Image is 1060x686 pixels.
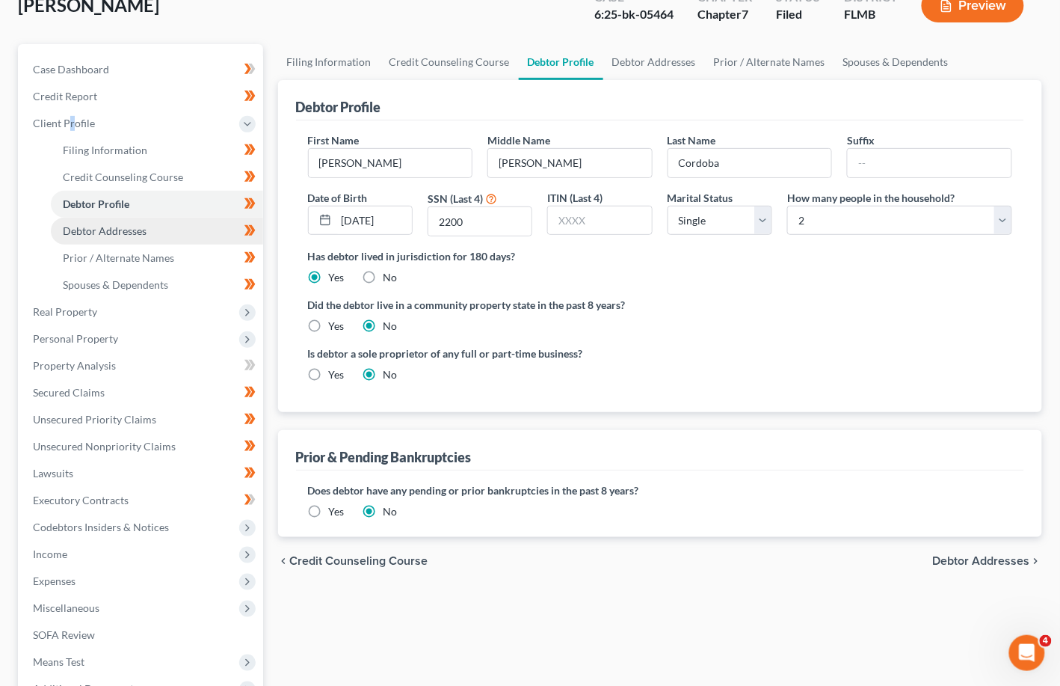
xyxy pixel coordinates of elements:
[1009,635,1045,671] iframe: Intercom live chat
[33,332,118,345] span: Personal Property
[21,379,263,406] a: Secured Claims
[668,190,733,206] label: Marital Status
[488,149,652,177] input: M.I
[21,622,263,649] a: SOFA Review
[933,555,1030,567] span: Debtor Addresses
[51,191,263,218] a: Debtor Profile
[290,555,428,567] span: Credit Counseling Course
[33,386,105,399] span: Secured Claims
[548,206,651,235] input: XXXX
[668,149,832,177] input: --
[668,132,716,148] label: Last Name
[63,278,168,291] span: Spouses & Dependents
[383,270,398,285] label: No
[697,6,752,23] div: Chapter
[21,460,263,487] a: Lawsuits
[742,7,748,21] span: 7
[33,413,156,426] span: Unsecured Priority Claims
[308,297,1013,313] label: Did the debtor live in a community property state in the past 8 years?
[336,206,412,235] input: MM/DD/YYYY
[603,44,705,80] a: Debtor Addresses
[787,190,955,206] label: How many people in the household?
[33,467,73,480] span: Lawsuits
[21,352,263,379] a: Property Analysis
[309,149,472,177] input: --
[33,63,109,76] span: Case Dashboard
[844,6,898,23] div: FLMB
[63,144,147,156] span: Filing Information
[487,132,550,148] label: Middle Name
[933,555,1042,567] button: Debtor Addresses chevron_right
[278,555,428,567] button: chevron_left Credit Counseling Course
[329,319,345,334] label: Yes
[51,164,263,191] a: Credit Counseling Course
[329,504,345,519] label: Yes
[21,433,263,460] a: Unsecured Nonpriority Claims
[278,44,380,80] a: Filing Information
[1040,635,1052,647] span: 4
[21,406,263,433] a: Unsecured Priority Claims
[383,504,398,519] label: No
[33,90,97,102] span: Credit Report
[33,359,116,372] span: Property Analysis
[33,655,84,668] span: Means Test
[519,44,603,80] a: Debtor Profile
[33,628,95,641] span: SOFA Review
[51,218,263,245] a: Debtor Addresses
[848,149,1011,177] input: --
[63,224,147,237] span: Debtor Addresses
[63,171,183,183] span: Credit Counseling Course
[428,191,483,206] label: SSN (Last 4)
[705,44,834,80] a: Prior / Alternate Names
[33,440,176,453] span: Unsecured Nonpriority Claims
[380,44,519,80] a: Credit Counseling Course
[296,98,381,116] div: Debtor Profile
[308,132,360,148] label: First Name
[547,190,603,206] label: ITIN (Last 4)
[51,137,263,164] a: Filing Information
[51,272,263,298] a: Spouses & Dependents
[1030,555,1042,567] i: chevron_right
[33,117,95,129] span: Client Profile
[33,305,97,318] span: Real Property
[21,56,263,83] a: Case Dashboard
[308,190,368,206] label: Date of Birth
[776,6,820,23] div: Filed
[847,132,875,148] label: Suffix
[428,207,531,236] input: XXXX
[308,248,1013,264] label: Has debtor lived in jurisdiction for 180 days?
[63,197,129,210] span: Debtor Profile
[308,483,1013,498] label: Does debtor have any pending or prior bankruptcies in the past 8 years?
[33,575,76,587] span: Expenses
[21,487,263,514] a: Executory Contracts
[21,83,263,110] a: Credit Report
[278,555,290,567] i: chevron_left
[383,319,398,334] label: No
[33,521,169,533] span: Codebtors Insiders & Notices
[33,548,67,560] span: Income
[329,367,345,382] label: Yes
[63,251,174,264] span: Prior / Alternate Names
[329,270,345,285] label: Yes
[33,601,99,614] span: Miscellaneous
[51,245,263,272] a: Prior / Alternate Names
[383,367,398,382] label: No
[594,6,674,23] div: 6:25-bk-05464
[33,494,129,506] span: Executory Contracts
[834,44,958,80] a: Spouses & Dependents
[308,346,653,361] label: Is debtor a sole proprietor of any full or part-time business?
[296,448,472,466] div: Prior & Pending Bankruptcies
